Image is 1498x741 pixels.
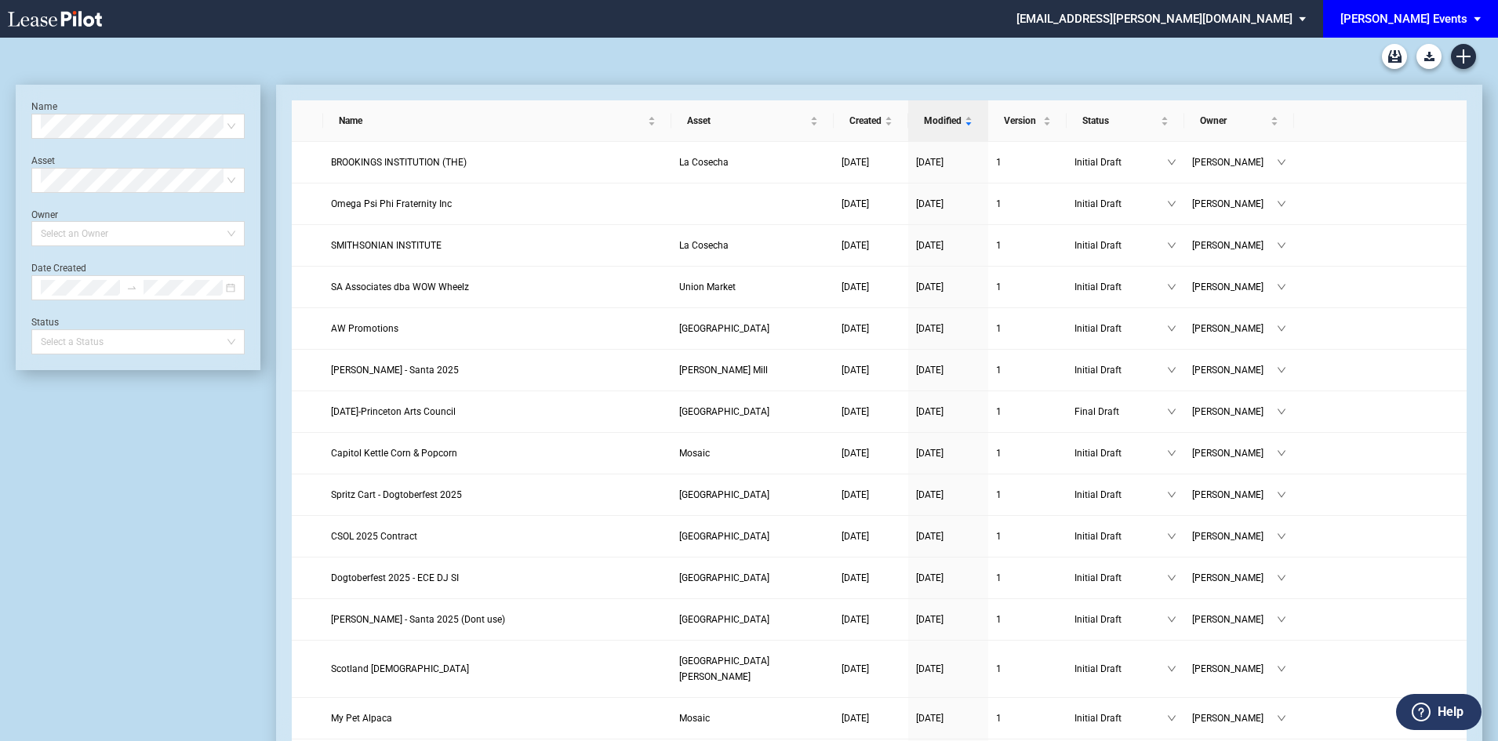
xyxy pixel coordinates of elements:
[842,157,869,168] span: [DATE]
[996,614,1002,625] span: 1
[842,710,900,726] a: [DATE]
[842,529,900,544] a: [DATE]
[1192,321,1277,336] span: [PERSON_NAME]
[1192,612,1277,627] span: [PERSON_NAME]
[842,238,900,253] a: [DATE]
[1167,532,1176,541] span: down
[1382,44,1407,69] a: Archive
[916,529,980,544] a: [DATE]
[331,196,664,212] a: Omega Psi Phi Fraternity Inc
[331,282,469,292] span: SA Associates dba WOW Wheelz
[834,100,908,142] th: Created
[1200,113,1267,129] span: Owner
[916,240,944,251] span: [DATE]
[916,404,980,420] a: [DATE]
[842,713,869,724] span: [DATE]
[1167,664,1176,674] span: down
[331,321,664,336] a: AW Promotions
[996,154,1059,170] a: 1
[996,612,1059,627] a: 1
[1074,196,1167,212] span: Initial Draft
[996,406,1002,417] span: 1
[126,282,137,293] span: to
[679,323,769,334] span: Downtown Palm Beach Gardens
[1192,445,1277,461] span: [PERSON_NAME]
[916,448,944,459] span: [DATE]
[331,663,469,674] span: Scotland AME Zion Church
[679,531,769,542] span: Freshfields Village
[331,531,417,542] span: CSOL 2025 Contract
[31,317,59,328] label: Status
[842,196,900,212] a: [DATE]
[1167,490,1176,499] span: down
[1167,407,1176,416] span: down
[842,572,869,583] span: [DATE]
[1074,487,1167,503] span: Initial Draft
[679,710,826,726] a: Mosaic
[679,713,710,724] span: Mosaic
[1004,113,1040,129] span: Version
[916,445,980,461] a: [DATE]
[996,323,1002,334] span: 1
[1192,238,1277,253] span: [PERSON_NAME]
[916,531,944,542] span: [DATE]
[996,448,1002,459] span: 1
[687,113,807,129] span: Asset
[842,445,900,461] a: [DATE]
[679,282,736,292] span: Union Market
[679,154,826,170] a: La Cosecha
[916,157,944,168] span: [DATE]
[842,279,900,295] a: [DATE]
[996,404,1059,420] a: 1
[916,406,944,417] span: [DATE]
[1192,570,1277,586] span: [PERSON_NAME]
[916,570,980,586] a: [DATE]
[31,263,86,274] label: Date Created
[1277,199,1286,209] span: down
[679,240,729,251] span: La Cosecha
[842,487,900,503] a: [DATE]
[916,279,980,295] a: [DATE]
[1277,282,1286,292] span: down
[331,661,664,677] a: Scotland [DEMOGRAPHIC_DATA]
[1277,407,1286,416] span: down
[331,238,664,253] a: SMITHSONIAN INSTITUTE
[679,365,768,376] span: Atherton Mill
[842,240,869,251] span: [DATE]
[331,572,459,583] span: Dogtoberfest 2025 - ECE DJ SI
[1074,529,1167,544] span: Initial Draft
[916,365,944,376] span: [DATE]
[679,279,826,295] a: Union Market
[996,445,1059,461] a: 1
[1192,154,1277,170] span: [PERSON_NAME]
[1277,615,1286,624] span: down
[849,113,882,129] span: Created
[842,282,869,292] span: [DATE]
[1277,241,1286,250] span: down
[1277,490,1286,499] span: down
[331,445,664,461] a: Capitol Kettle Corn & Popcorn
[916,489,944,500] span: [DATE]
[1192,196,1277,212] span: [PERSON_NAME]
[996,365,1002,376] span: 1
[1074,710,1167,726] span: Initial Draft
[916,321,980,336] a: [DATE]
[842,612,900,627] a: [DATE]
[842,531,869,542] span: [DATE]
[331,529,664,544] a: CSOL 2025 Contract
[1277,573,1286,583] span: down
[331,240,442,251] span: SMITHSONIAN INSTITUTE
[1192,362,1277,378] span: [PERSON_NAME]
[331,404,664,420] a: [DATE]-Princeton Arts Council
[1277,324,1286,333] span: down
[916,612,980,627] a: [DATE]
[331,406,456,417] span: Day of the Dead-Princeton Arts Council
[996,531,1002,542] span: 1
[842,198,869,209] span: [DATE]
[916,238,980,253] a: [DATE]
[679,570,826,586] a: [GEOGRAPHIC_DATA]
[916,572,944,583] span: [DATE]
[1067,100,1184,142] th: Status
[842,362,900,378] a: [DATE]
[679,406,769,417] span: Princeton Shopping Center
